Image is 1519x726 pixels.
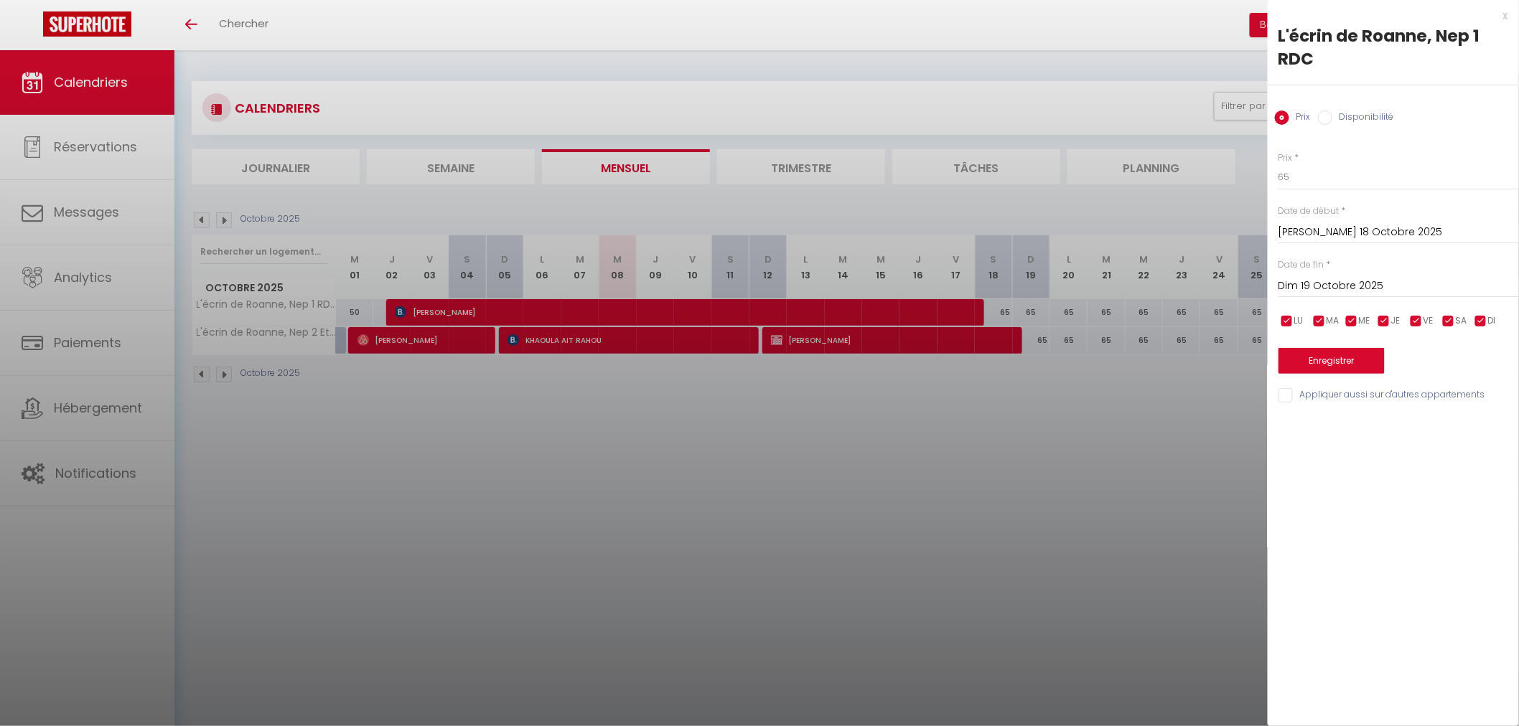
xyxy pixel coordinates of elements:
[1359,314,1370,328] span: ME
[1424,314,1434,328] span: VE
[1279,204,1340,218] label: Date de début
[1391,314,1401,328] span: JE
[1456,314,1467,328] span: SA
[1294,314,1304,328] span: LU
[1279,258,1324,272] label: Date de fin
[1279,348,1385,374] button: Enregistrer
[1268,7,1508,24] div: x
[1488,314,1496,328] span: DI
[1289,110,1311,126] label: Prix
[1279,151,1293,165] label: Prix
[1327,314,1340,328] span: MA
[1332,110,1394,126] label: Disponibilité
[1279,24,1508,70] div: L'écrin de Roanne, Nep 1 RDC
